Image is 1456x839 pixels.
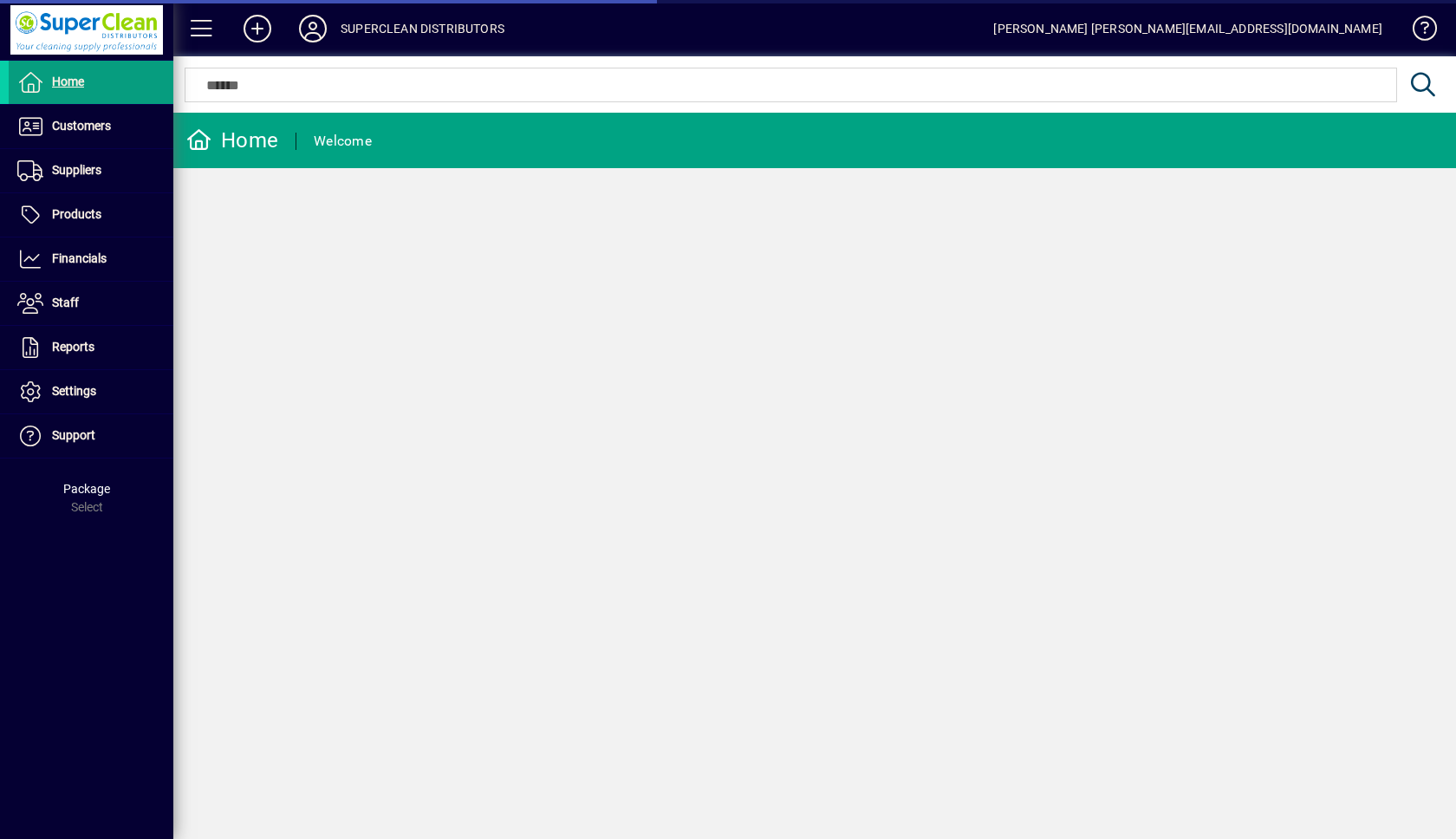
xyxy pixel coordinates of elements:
a: Products [9,193,173,237]
button: Profile [285,13,341,44]
span: Home [52,75,84,88]
button: Add [230,13,285,44]
div: SUPERCLEAN DISTRIBUTORS [341,15,504,42]
a: Settings [9,370,173,413]
a: Financials [9,237,173,281]
div: Welcome [314,127,372,155]
span: Staff [52,296,79,309]
a: Reports [9,326,173,369]
a: Support [9,414,173,458]
span: Products [52,207,101,221]
a: Knowledge Base [1400,3,1434,60]
span: Suppliers [52,163,101,177]
div: [PERSON_NAME] [PERSON_NAME][EMAIL_ADDRESS][DOMAIN_NAME] [993,15,1382,42]
span: Settings [52,384,96,398]
a: Customers [9,105,173,148]
a: Staff [9,282,173,325]
span: Package [63,482,110,496]
span: Financials [52,251,107,265]
span: Customers [52,119,111,133]
div: Home [186,127,278,154]
span: Support [52,428,95,442]
span: Reports [52,340,94,354]
a: Suppliers [9,149,173,192]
